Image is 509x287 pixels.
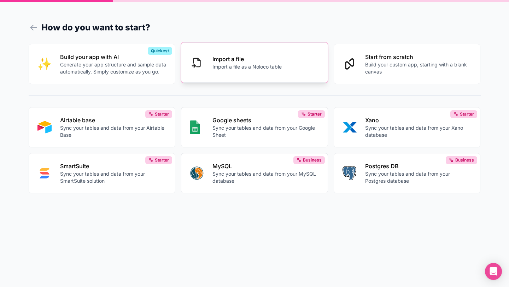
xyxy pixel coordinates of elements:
p: Sync your tables and data from your Google Sheet [212,124,319,139]
button: Start from scratchBuild your custom app, starting with a blank canvas [334,44,481,84]
button: Import a fileImport a file as a Noloco table [181,42,328,83]
p: Sync your tables and data from your Airtable Base [60,124,167,139]
span: Business [455,157,474,163]
div: Open Intercom Messenger [485,263,502,280]
p: Sync your tables and data from your MySQL database [212,170,319,184]
img: SMART_SUITE [37,166,52,180]
p: Start from scratch [365,53,472,61]
button: SMART_SUITESmartSuiteSync your tables and data from your SmartSuite solutionStarter [29,153,176,193]
p: Import a file as a Noloco table [212,63,282,70]
p: Postgres DB [365,162,472,170]
p: Build your app with AI [60,53,167,61]
button: XANOXanoSync your tables and data from your Xano databaseStarter [334,107,481,147]
span: Starter [308,111,322,117]
p: Import a file [212,55,282,63]
h1: How do you want to start? [29,21,481,34]
button: INTERNAL_WITH_AIBuild your app with AIGenerate your app structure and sample data automatically. ... [29,44,176,84]
img: MYSQL [190,166,204,180]
p: Sync your tables and data from your SmartSuite solution [60,170,167,184]
span: Starter [155,157,169,163]
div: Quickest [148,47,172,55]
button: GOOGLE_SHEETSGoogle sheetsSync your tables and data from your Google SheetStarter [181,107,328,147]
button: MYSQLMySQLSync your tables and data from your MySQL databaseBusiness [181,153,328,193]
p: Build your custom app, starting with a blank canvas [365,61,472,75]
p: Sync your tables and data from your Postgres database [365,170,472,184]
p: SmartSuite [60,162,167,170]
p: Generate your app structure and sample data automatically. Simply customize as you go. [60,61,167,75]
img: POSTGRES [343,166,356,180]
p: MySQL [212,162,319,170]
span: Starter [460,111,474,117]
img: INTERNAL_WITH_AI [37,57,52,71]
img: AIRTABLE [37,120,52,134]
span: Business [303,157,322,163]
span: Starter [155,111,169,117]
p: Xano [365,116,472,124]
p: Google sheets [212,116,319,124]
button: POSTGRESPostgres DBSync your tables and data from your Postgres databaseBusiness [334,153,481,193]
button: AIRTABLEAirtable baseSync your tables and data from your Airtable BaseStarter [29,107,176,147]
p: Airtable base [60,116,167,124]
img: XANO [343,120,357,134]
img: GOOGLE_SHEETS [190,120,200,134]
p: Sync your tables and data from your Xano database [365,124,472,139]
